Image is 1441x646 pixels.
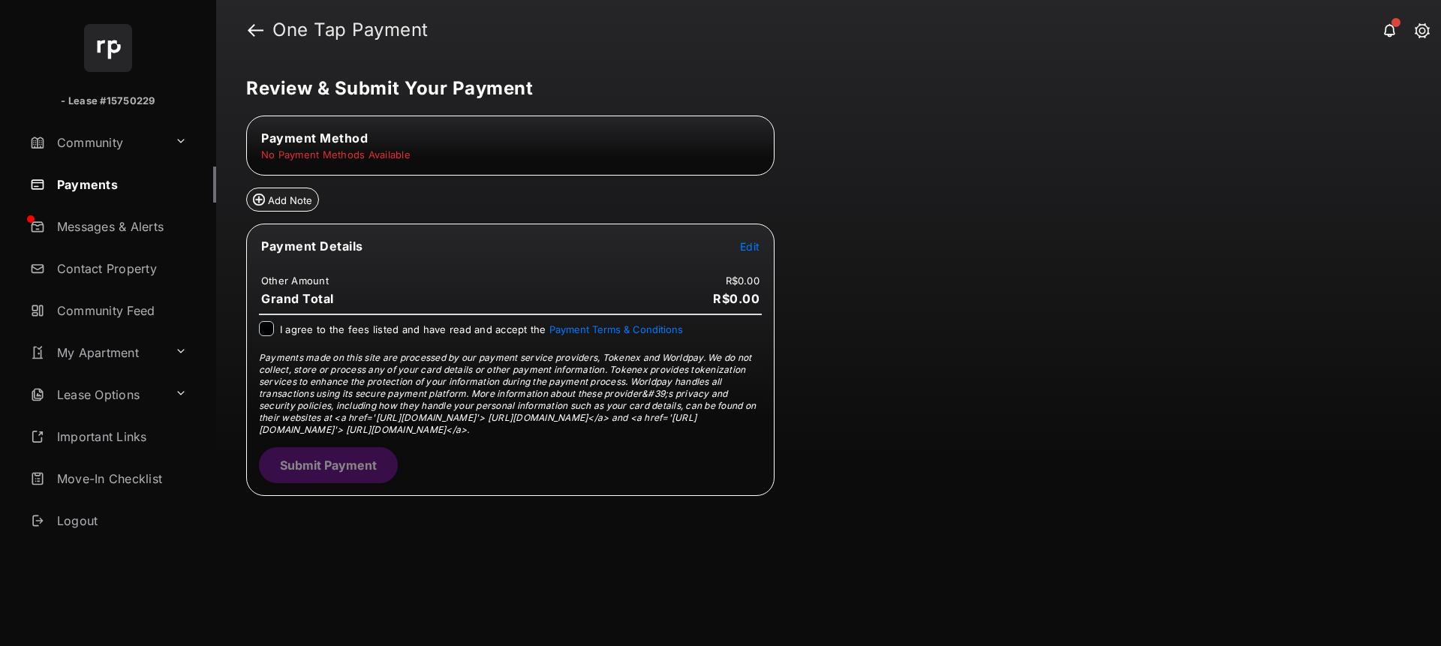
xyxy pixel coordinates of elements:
a: Move-In Checklist [24,461,216,497]
a: Contact Property [24,251,216,287]
a: Payments [24,167,216,203]
a: Important Links [24,419,193,455]
td: No Payment Methods Available [260,148,411,161]
strong: One Tap Payment [272,21,429,39]
p: - Lease #15750229 [61,94,155,109]
a: Messages & Alerts [24,209,216,245]
a: Lease Options [24,377,169,413]
a: Logout [24,503,216,539]
span: R$0.00 [713,291,760,306]
a: Community [24,125,169,161]
h5: Review & Submit Your Payment [246,80,1399,98]
button: I agree to the fees listed and have read and accept the [549,323,683,335]
td: R$0.00 [725,274,761,287]
button: Add Note [246,188,319,212]
span: Payment Details [261,239,363,254]
span: Edit [740,240,760,253]
button: Edit [740,239,760,254]
span: Payments made on this site are processed by our payment service providers, Tokenex and Worldpay. ... [259,352,756,435]
span: Grand Total [261,291,334,306]
span: Payment Method [261,131,368,146]
button: Submit Payment [259,447,398,483]
a: Community Feed [24,293,216,329]
a: My Apartment [24,335,169,371]
img: svg+xml;base64,PHN2ZyB4bWxucz0iaHR0cDovL3d3dy53My5vcmcvMjAwMC9zdmciIHdpZHRoPSI2NCIgaGVpZ2h0PSI2NC... [84,24,132,72]
td: Other Amount [260,274,329,287]
span: I agree to the fees listed and have read and accept the [280,323,683,335]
